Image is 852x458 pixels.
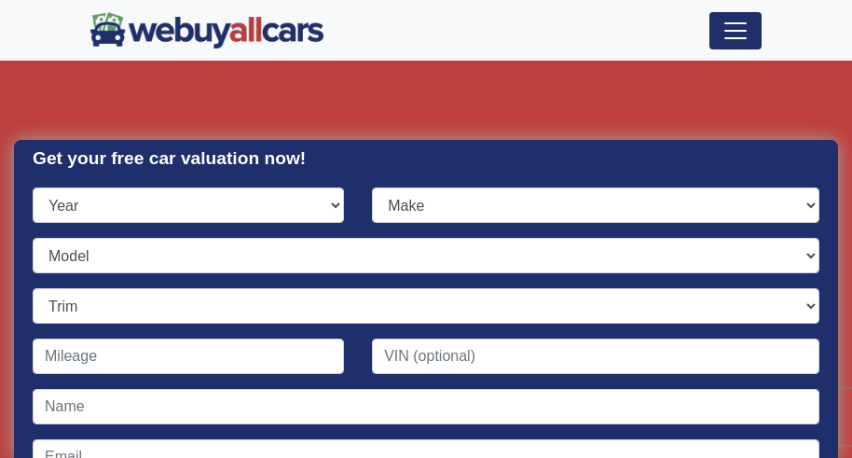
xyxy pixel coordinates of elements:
[33,339,344,374] input: Mileage
[709,12,762,49] button: Toggle navigation
[90,12,323,49] img: We Buy All Cars in NJ logo
[33,148,306,168] strong: Get your free car valuation now!
[372,339,819,374] input: VIN (optional)
[33,389,819,424] input: Name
